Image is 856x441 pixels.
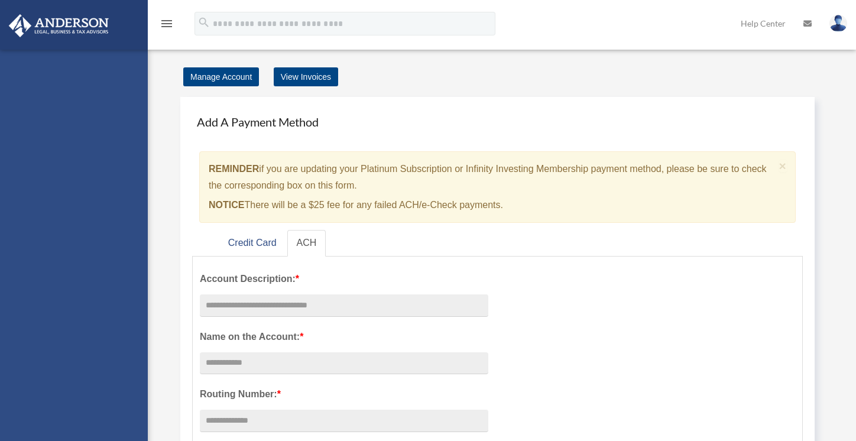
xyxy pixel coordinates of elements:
[200,271,488,287] label: Account Description:
[197,16,210,29] i: search
[219,230,286,257] a: Credit Card
[779,159,787,173] span: ×
[287,230,326,257] a: ACH
[192,109,803,135] h4: Add A Payment Method
[160,17,174,31] i: menu
[209,200,244,210] strong: NOTICE
[274,67,338,86] a: View Invoices
[209,164,259,174] strong: REMINDER
[199,151,796,223] div: if you are updating your Platinum Subscription or Infinity Investing Membership payment method, p...
[160,21,174,31] a: menu
[183,67,259,86] a: Manage Account
[829,15,847,32] img: User Pic
[200,386,488,403] label: Routing Number:
[779,160,787,172] button: Close
[209,197,774,213] p: There will be a $25 fee for any failed ACH/e-Check payments.
[200,329,488,345] label: Name on the Account:
[5,14,112,37] img: Anderson Advisors Platinum Portal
